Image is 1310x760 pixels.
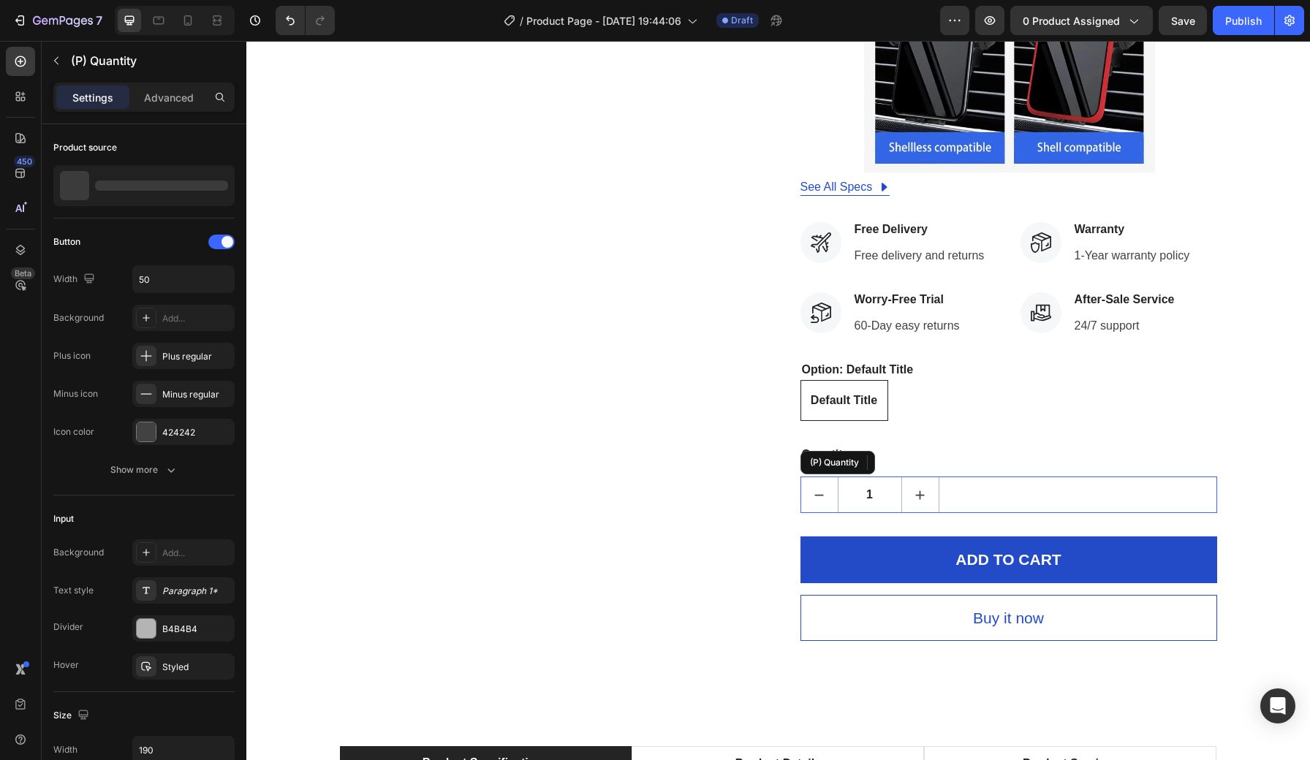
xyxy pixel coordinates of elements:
[53,512,74,525] div: Input
[6,6,109,35] button: 7
[162,388,231,401] div: Minus regular
[162,623,231,636] div: B4B4B4
[591,436,656,471] input: quantity
[555,436,591,471] button: decrement
[72,90,113,105] p: Settings
[53,743,77,756] div: Width
[828,206,944,224] p: 1-Year warranty policy
[133,266,234,292] input: Auto
[709,507,814,531] div: ADD TO CART
[14,156,35,167] div: 450
[828,250,928,267] p: After-Sale Service
[53,546,104,559] div: Background
[53,235,80,248] div: Button
[162,585,231,598] div: Paragraph 1*
[53,270,98,289] div: Width
[162,350,231,363] div: Plus regular
[162,661,231,674] div: Styled
[608,276,713,294] p: 60-Day easy returns
[162,312,231,325] div: Add...
[828,180,944,197] p: Warranty
[53,620,83,634] div: Divider
[656,436,692,471] button: increment
[53,658,79,672] div: Hover
[162,547,231,560] div: Add...
[53,706,92,726] div: Size
[246,41,1310,760] iframe: Design area
[53,457,235,483] button: Show more
[561,415,616,428] div: (P) Quantity
[554,554,971,601] button: Buy it now
[520,13,523,28] span: /
[71,52,229,69] p: (P) Quantity
[1159,6,1207,35] button: Save
[162,426,231,439] div: 424242
[11,267,35,279] div: Beta
[1023,13,1120,28] span: 0 product assigned
[774,712,874,734] div: Product Services
[1225,13,1262,28] div: Publish
[554,403,971,424] div: Quantity
[1213,6,1274,35] button: Publish
[487,712,577,734] div: Product Details
[174,711,305,733] div: Product Specifications
[53,584,94,597] div: Text style
[554,495,971,542] button: ADD TO CART
[828,276,928,294] p: 24/7 support
[554,319,669,339] legend: Option: Default Title
[53,349,91,362] div: Plus icon
[608,206,738,224] p: Free delivery and returns
[554,137,626,155] div: See All Specs
[53,141,117,154] div: Product source
[554,137,644,155] a: See All Specs
[53,387,98,400] div: Minus icon
[110,463,178,477] div: Show more
[1171,15,1195,27] span: Save
[608,250,713,267] p: Worry-Free Trial
[144,90,194,105] p: Advanced
[1010,6,1153,35] button: 0 product assigned
[53,311,104,324] div: Background
[727,566,798,589] div: Buy it now
[564,353,631,365] span: Default Title
[96,12,102,29] p: 7
[526,13,681,28] span: Product Page - [DATE] 19:44:06
[276,6,335,35] div: Undo/Redo
[1260,688,1295,723] div: Open Intercom Messenger
[53,425,94,438] div: Icon color
[731,14,753,27] span: Draft
[608,180,738,197] p: Free Delivery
